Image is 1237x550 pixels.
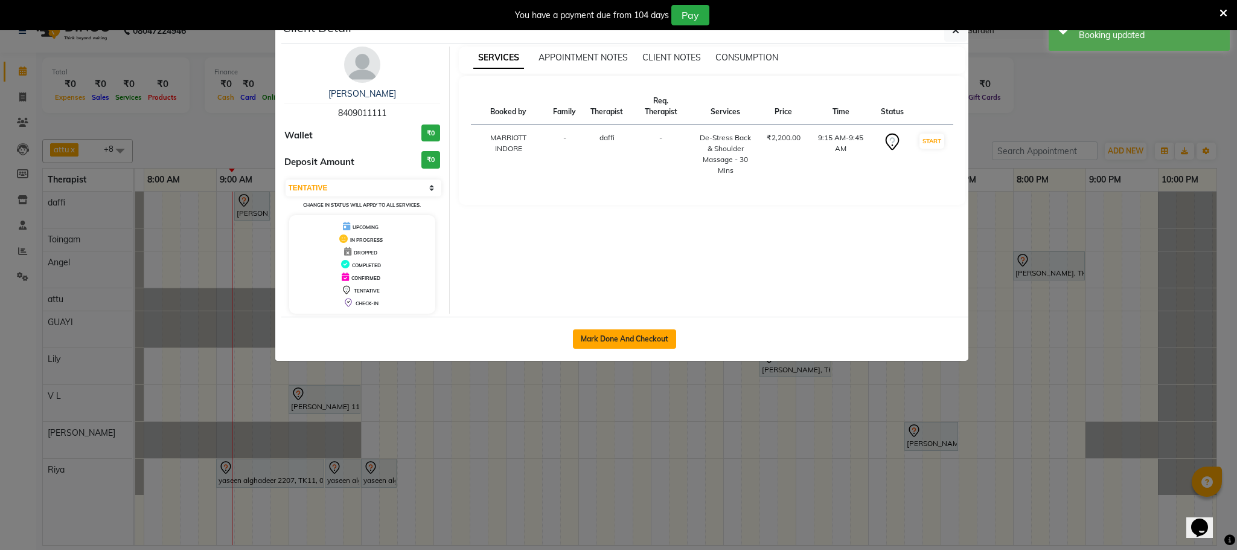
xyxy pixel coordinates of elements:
span: SERVICES [473,47,524,69]
h3: ₹0 [421,151,440,169]
th: Booked by [471,88,546,125]
th: Services [691,88,759,125]
th: Time [808,88,874,125]
th: Price [759,88,808,125]
span: CLIENT NOTES [642,52,701,63]
div: De-Stress Back & Shoulder Massage - 30 Mins [698,132,752,176]
a: [PERSON_NAME] [328,88,396,99]
span: CONSUMPTION [715,52,778,63]
span: Wallet [284,129,313,143]
th: Family [546,88,583,125]
small: Change in status will apply to all services. [303,202,421,208]
span: CONFIRMED [351,275,380,281]
div: Booking updated [1079,29,1221,42]
td: MARRIOTT INDORE [471,125,546,184]
th: Therapist [583,88,630,125]
th: Status [874,88,911,125]
span: UPCOMING [353,224,379,230]
th: Req. Therapist [630,88,691,125]
span: APPOINTMENT NOTES [539,52,628,63]
span: daffi [599,133,615,142]
div: ₹2,200.00 [767,132,801,143]
span: TENTATIVE [354,288,380,294]
h3: ₹0 [421,125,440,142]
td: - [546,125,583,184]
button: Mark Done And Checkout [573,329,676,349]
span: COMPLETED [352,262,381,268]
td: - [630,125,691,184]
td: 9:15 AM-9:45 AM [808,125,874,184]
span: CHECK-IN [356,300,379,306]
iframe: chat widget [1186,502,1225,538]
img: avatar [344,47,380,83]
button: Pay [671,5,709,25]
span: DROPPED [354,250,377,256]
span: Deposit Amount [284,155,354,169]
button: START [919,134,944,149]
span: IN PROGRESS [350,237,383,243]
span: 8409011111 [338,108,386,118]
div: You have a payment due from 104 days [515,9,669,22]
